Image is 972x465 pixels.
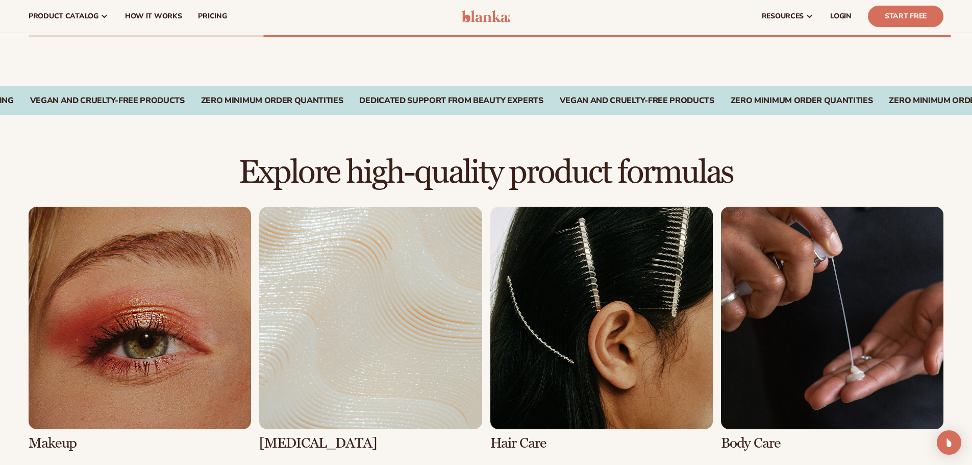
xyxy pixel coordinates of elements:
[830,12,852,20] span: LOGIN
[259,207,482,451] div: 2 / 8
[125,12,182,20] span: How It Works
[30,96,185,106] div: VEGAN AND CRUELTY-FREE PRODUCTS
[868,6,943,27] a: Start Free
[721,435,943,451] h3: Body Care
[560,96,714,106] div: Vegan and Cruelty-Free Products
[462,10,510,22] img: logo
[29,12,98,20] span: product catalog
[201,96,343,106] div: ZERO MINIMUM ORDER QUANTITIES
[29,435,251,451] h3: Makeup
[198,12,227,20] span: pricing
[490,207,713,451] div: 3 / 8
[937,430,961,455] div: Open Intercom Messenger
[490,435,713,451] h3: Hair Care
[762,12,804,20] span: resources
[29,207,251,451] div: 1 / 8
[359,96,543,106] div: DEDICATED SUPPORT FROM BEAUTY EXPERTS
[259,435,482,451] h3: [MEDICAL_DATA]
[731,96,873,106] div: Zero Minimum Order QuantitieS
[29,156,943,190] h2: Explore high-quality product formulas
[721,207,943,451] div: 4 / 8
